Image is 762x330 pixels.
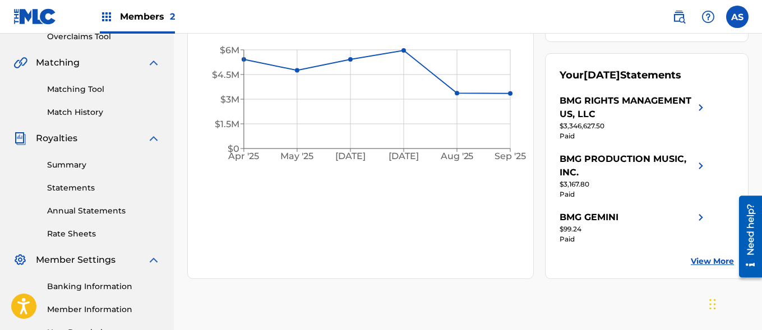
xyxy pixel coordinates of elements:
[560,234,708,244] div: Paid
[495,151,527,162] tspan: Sep '25
[147,132,160,145] img: expand
[47,159,160,171] a: Summary
[13,253,27,267] img: Member Settings
[220,94,239,105] tspan: $3M
[47,106,160,118] a: Match History
[726,6,749,28] div: User Menu
[560,152,694,179] div: BMG PRODUCTION MUSIC, INC.
[560,68,681,83] div: Your Statements
[709,287,716,321] div: Drag
[47,83,160,95] a: Matching Tool
[560,224,708,234] div: $99.24
[13,8,57,25] img: MLC Logo
[706,276,762,330] iframe: Chat Widget
[220,45,239,55] tspan: $6M
[281,151,314,162] tspan: May '25
[47,281,160,292] a: Banking Information
[36,253,116,267] span: Member Settings
[36,132,77,145] span: Royalties
[170,11,175,22] span: 2
[560,179,708,189] div: $3,167.80
[560,189,708,199] div: Paid
[560,94,694,121] div: BMG RIGHTS MANAGEMENT US, LLC
[36,56,80,69] span: Matching
[47,304,160,315] a: Member Information
[701,10,715,24] img: help
[672,10,686,24] img: search
[694,211,708,224] img: right chevron icon
[47,228,160,240] a: Rate Sheets
[560,211,618,224] div: BMG GEMINI
[147,253,160,267] img: expand
[228,151,260,162] tspan: Apr '25
[13,56,27,69] img: Matching
[335,151,366,162] tspan: [DATE]
[731,192,762,282] iframe: Resource Center
[584,69,620,81] span: [DATE]
[560,211,708,244] a: BMG GEMINIright chevron icon$99.24Paid
[694,94,708,121] img: right chevron icon
[228,143,239,154] tspan: $0
[147,56,160,69] img: expand
[100,10,113,24] img: Top Rightsholders
[440,151,474,162] tspan: Aug '25
[13,132,27,145] img: Royalties
[697,6,719,28] div: Help
[47,182,160,194] a: Statements
[47,205,160,217] a: Annual Statements
[560,121,708,131] div: $3,346,627.50
[215,119,239,129] tspan: $1.5M
[120,10,175,23] span: Members
[560,94,708,141] a: BMG RIGHTS MANAGEMENT US, LLCright chevron icon$3,346,627.50Paid
[668,6,690,28] a: Public Search
[691,255,734,267] a: View More
[212,69,239,80] tspan: $4.5M
[389,151,419,162] tspan: [DATE]
[560,152,708,199] a: BMG PRODUCTION MUSIC, INC.right chevron icon$3,167.80Paid
[560,131,708,141] div: Paid
[694,152,708,179] img: right chevron icon
[47,31,160,43] a: Overclaims Tool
